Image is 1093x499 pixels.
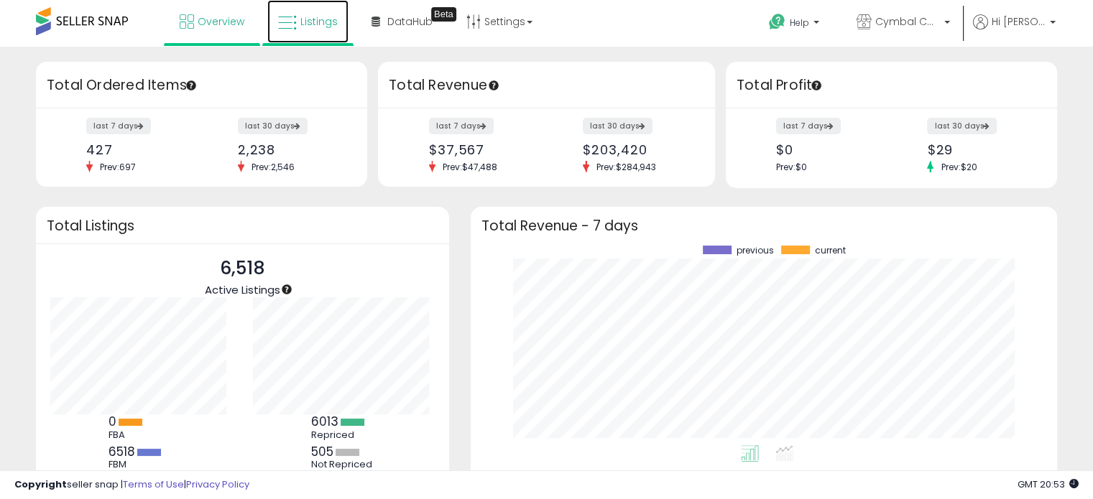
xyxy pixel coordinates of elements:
[238,142,342,157] div: 2,238
[737,75,1046,95] h3: Total Profit
[109,429,173,441] div: FBA
[244,161,302,173] span: Prev: 2,546
[933,161,984,173] span: Prev: $20
[583,118,652,134] label: last 30 days
[311,413,338,430] b: 6013
[776,161,807,173] span: Prev: $0
[737,246,774,256] span: previous
[109,459,173,470] div: FBM
[810,79,823,92] div: Tooltip anchor
[14,478,249,492] div: seller snap | |
[109,413,116,430] b: 0
[875,14,940,29] span: Cymbal Communications
[1018,477,1079,491] span: 2025-10-13 20:53 GMT
[790,17,809,29] span: Help
[481,220,1046,231] h3: Total Revenue - 7 days
[583,142,690,157] div: $203,420
[47,75,356,95] h3: Total Ordered Items
[185,79,198,92] div: Tooltip anchor
[123,477,184,491] a: Terms of Use
[300,14,338,29] span: Listings
[387,14,433,29] span: DataHub
[198,14,244,29] span: Overview
[973,14,1056,47] a: Hi [PERSON_NAME]
[431,7,456,22] div: Tooltip anchor
[86,118,151,134] label: last 7 days
[757,2,834,47] a: Help
[815,246,846,256] span: current
[93,161,143,173] span: Prev: 697
[47,220,438,231] h3: Total Listings
[429,118,494,134] label: last 7 days
[14,477,67,491] strong: Copyright
[238,118,308,134] label: last 30 days
[927,142,1031,157] div: $29
[776,118,841,134] label: last 7 days
[109,443,135,460] b: 6518
[311,443,333,460] b: 505
[435,161,504,173] span: Prev: $47,488
[992,14,1046,29] span: Hi [PERSON_NAME]
[768,13,786,31] i: Get Help
[311,459,376,470] div: Not Repriced
[429,142,536,157] div: $37,567
[280,283,293,296] div: Tooltip anchor
[205,255,280,282] p: 6,518
[311,429,376,441] div: Repriced
[389,75,704,95] h3: Total Revenue
[776,142,880,157] div: $0
[205,282,280,297] span: Active Listings
[589,161,663,173] span: Prev: $284,943
[487,79,500,92] div: Tooltip anchor
[186,477,249,491] a: Privacy Policy
[86,142,190,157] div: 427
[927,118,997,134] label: last 30 days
